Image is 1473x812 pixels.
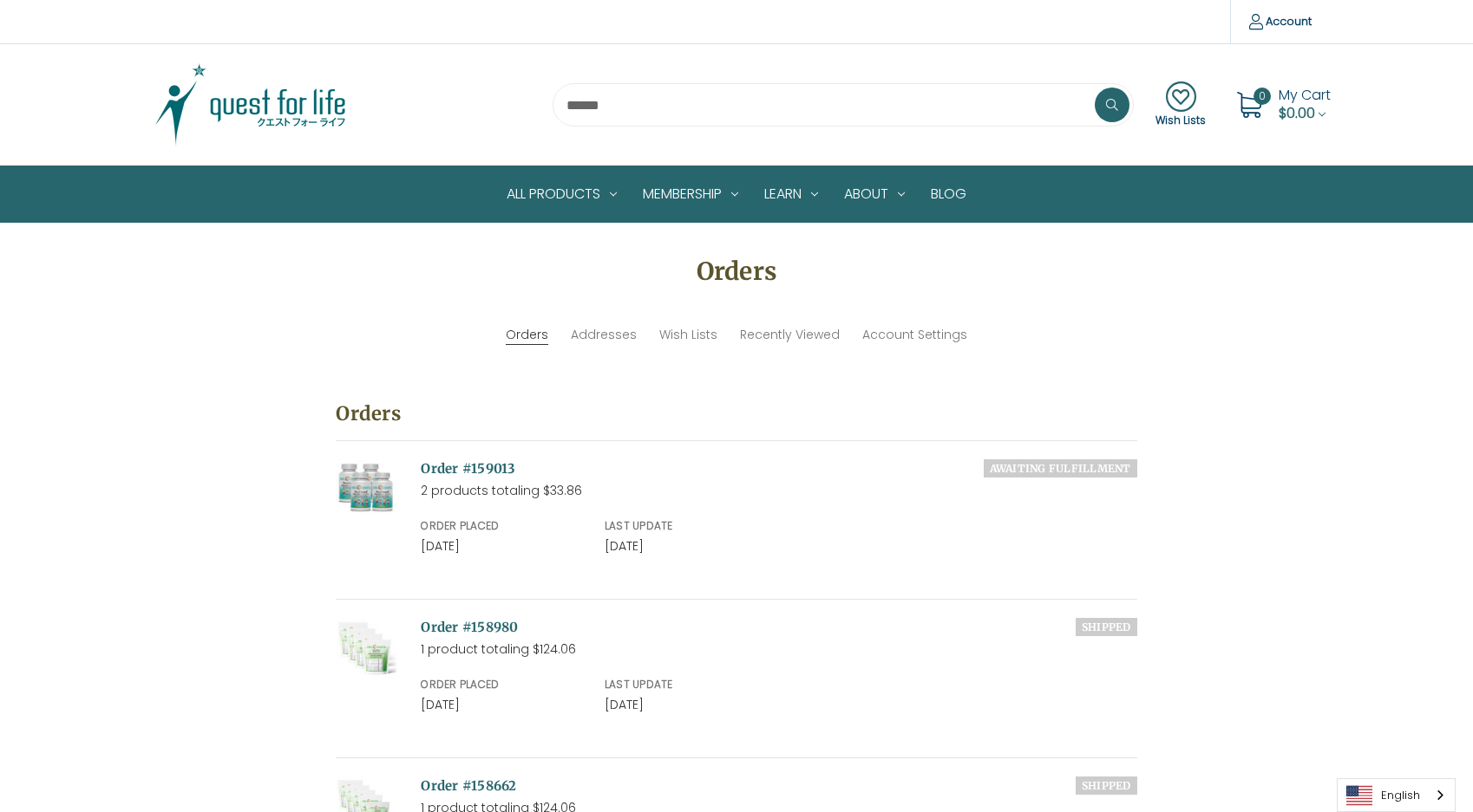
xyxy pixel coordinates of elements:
[421,460,515,477] a: Order #159013
[571,326,637,344] a: Addresses
[421,777,516,794] a: Order #158662
[1254,88,1271,105] span: 0
[984,459,1137,477] h6: Awaiting fulfillment
[336,618,396,679] img: 日々の健康維持に必要な栄養素が手軽に摂れる、基礎となるサプリメント(ベースサプリメント)てす。毎日の食生活に適切な栄養素を補強する事は、病気を防ぎ、健康を保つのに欠かせません。同時に、このような...
[1337,778,1456,812] aside: Language selected: English
[1155,81,1206,128] a: Wish Lists
[421,518,586,534] h6: Order Placed
[421,537,460,555] span: [DATE]
[1279,103,1315,123] span: $0.00
[494,166,630,222] a: All Products
[605,518,770,534] h6: Last Update
[1076,776,1137,795] h6: Shipped
[421,677,586,692] h6: Order Placed
[142,62,359,148] img: Quest Group
[1338,779,1455,811] a: English
[336,400,1136,441] h3: Orders
[659,326,717,344] a: Wish Lists
[862,326,967,344] a: Account Settings
[605,537,644,555] span: [DATE]
[1279,85,1331,105] span: My Cart
[421,482,1136,500] p: 2 products totaling $33.86
[605,696,644,713] span: [DATE]
[136,253,1338,289] h1: Orders
[421,619,518,635] a: Order #158980
[831,166,918,222] a: About
[506,326,548,345] li: Orders
[421,640,1136,659] p: 1 product totaling $124.06
[630,166,751,222] a: Membership
[751,166,831,222] a: Learn
[740,326,840,344] a: Recently Viewed
[1279,85,1331,123] a: Cart with 0 items
[918,166,979,222] a: Blog
[1076,618,1137,636] h6: Shipped
[605,677,770,692] h6: Last Update
[421,696,460,713] span: [DATE]
[1337,778,1456,812] div: Language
